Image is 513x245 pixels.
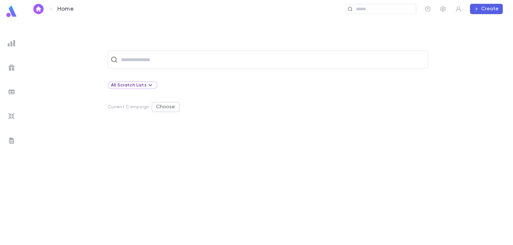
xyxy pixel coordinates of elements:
img: letters_grey.7941b92b52307dd3b8a917253454ce1c.svg [8,137,15,144]
img: imports_grey.530a8a0e642e233f2baf0ef88e8c9fcb.svg [8,112,15,120]
img: batches_grey.339ca447c9d9533ef1741baa751efc33.svg [8,88,15,96]
p: Current Campaign [108,104,149,110]
button: Choose [152,102,180,112]
img: home_white.a664292cf8c1dea59945f0da9f25487c.svg [35,6,42,12]
img: campaigns_grey.99e729a5f7ee94e3726e6486bddda8f1.svg [8,64,15,71]
p: Home [57,5,74,12]
button: Create [470,4,503,14]
div: All Scratch Lists [111,81,154,89]
img: reports_grey.c525e4749d1bce6a11f5fe2a8de1b229.svg [8,39,15,47]
img: logo [5,5,18,18]
div: All Scratch Lists [108,81,157,89]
